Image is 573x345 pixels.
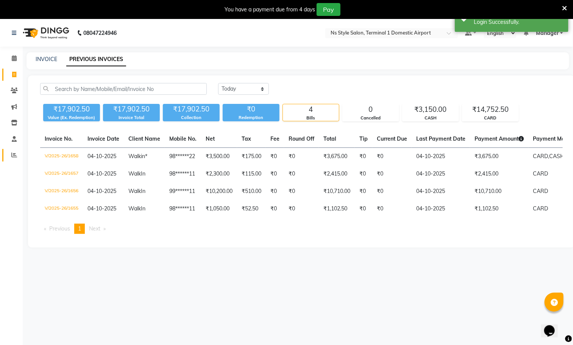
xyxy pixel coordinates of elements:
[289,135,314,142] span: Round Off
[533,205,548,212] span: CARD
[412,148,470,166] td: 04-10-2025
[206,135,215,142] span: Net
[462,115,518,121] div: CARD
[87,188,116,194] span: 04-10-2025
[128,205,141,212] span: Walk
[40,183,83,200] td: V/2025-26/1656
[549,153,564,160] span: CASH
[284,148,319,166] td: ₹0
[169,135,197,142] span: Mobile No.
[359,135,368,142] span: Tip
[141,188,145,194] span: In
[355,148,372,166] td: ₹0
[470,200,528,218] td: ₹1,102.50
[201,183,237,200] td: ₹10,200.00
[319,183,355,200] td: ₹10,710.00
[89,225,100,232] span: Next
[78,225,81,232] span: 1
[43,114,100,121] div: Value (Ex. Redemption)
[45,135,73,142] span: Invoice No.
[225,6,315,14] div: You have a payment due from 4 days
[87,170,116,177] span: 04-10-2025
[416,135,465,142] span: Last Payment Date
[19,22,71,44] img: logo
[284,200,319,218] td: ₹0
[536,29,559,37] span: Manager
[103,104,160,114] div: ₹17,902.50
[163,104,220,114] div: ₹17,902.50
[343,104,399,115] div: 0
[237,183,266,200] td: ₹510.00
[103,114,160,121] div: Invoice Total
[266,200,284,218] td: ₹0
[284,183,319,200] td: ₹0
[533,153,549,160] span: CARD,
[128,153,145,160] span: Walkin
[412,200,470,218] td: 04-10-2025
[372,148,412,166] td: ₹0
[403,115,459,121] div: CASH
[470,148,528,166] td: ₹3,675.00
[377,135,407,142] span: Current Due
[163,114,220,121] div: Collection
[128,135,160,142] span: Client Name
[343,115,399,121] div: Cancelled
[317,3,340,16] button: Pay
[533,170,548,177] span: CARD
[319,200,355,218] td: ₹1,102.50
[470,183,528,200] td: ₹10,710.00
[87,153,116,160] span: 04-10-2025
[412,165,470,183] td: 04-10-2025
[40,224,563,234] nav: Pagination
[40,148,83,166] td: V/2025-26/1658
[141,205,145,212] span: In
[49,225,70,232] span: Previous
[403,104,459,115] div: ₹3,150.00
[201,148,237,166] td: ₹3,500.00
[128,188,141,194] span: Walk
[66,53,126,66] a: PREVIOUS INVOICES
[270,135,279,142] span: Fee
[266,148,284,166] td: ₹0
[40,165,83,183] td: V/2025-26/1657
[237,200,266,218] td: ₹52.50
[128,170,141,177] span: Walk
[237,165,266,183] td: ₹115.00
[319,165,355,183] td: ₹2,415.00
[533,188,548,194] span: CARD
[40,83,207,95] input: Search by Name/Mobile/Email/Invoice No
[372,165,412,183] td: ₹0
[323,135,336,142] span: Total
[87,205,116,212] span: 04-10-2025
[242,135,251,142] span: Tax
[470,165,528,183] td: ₹2,415.00
[462,104,518,115] div: ₹14,752.50
[355,165,372,183] td: ₹0
[284,165,319,183] td: ₹0
[201,165,237,183] td: ₹2,300.00
[355,200,372,218] td: ₹0
[372,183,412,200] td: ₹0
[266,165,284,183] td: ₹0
[36,56,57,63] a: INVOICE
[83,22,117,44] b: 08047224946
[475,135,524,142] span: Payment Amount
[319,148,355,166] td: ₹3,675.00
[141,170,145,177] span: In
[412,183,470,200] td: 04-10-2025
[283,104,339,115] div: 4
[201,200,237,218] td: ₹1,050.00
[87,135,119,142] span: Invoice Date
[223,104,279,114] div: ₹0
[372,200,412,218] td: ₹0
[541,315,565,337] iframe: chat widget
[237,148,266,166] td: ₹175.00
[266,183,284,200] td: ₹0
[43,104,100,114] div: ₹17,902.50
[355,183,372,200] td: ₹0
[474,18,563,26] div: Login Successfully.
[223,114,279,121] div: Redemption
[283,115,339,121] div: Bills
[40,200,83,218] td: V/2025-26/1655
